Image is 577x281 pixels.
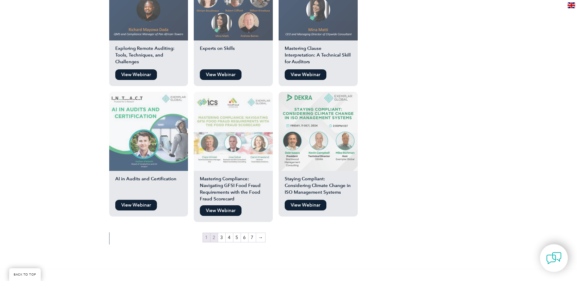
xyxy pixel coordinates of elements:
a: Page 7 [249,233,256,242]
h2: Exploring Remote Auditing: Tools, Techniques, and Challenges [109,45,188,66]
a: AI in Audits and Certification [109,92,188,197]
a: View Webinar [200,69,242,80]
img: AI audit [109,92,188,171]
a: View Webinar [285,69,326,80]
a: → [256,233,265,242]
a: View Webinar [200,205,242,216]
a: Page 2 [210,233,218,242]
h2: Staying Compliant: Considering Climate Change in ISO Management Systems [279,175,358,197]
img: iso [279,92,358,171]
a: View Webinar [115,69,157,80]
h2: Mastering Clause Interpretation: A Technical Skill for Auditors [279,45,358,66]
a: View Webinar [115,200,157,210]
span: Page 1 [203,233,210,242]
a: Page 5 [233,233,241,242]
img: food fraud [194,92,273,171]
a: Page 6 [241,233,248,242]
h2: Experts on Skills [194,45,273,66]
a: Staying Compliant: Considering Climate Change in ISO Management Systems [279,92,358,197]
img: contact-chat.png [546,251,561,266]
a: View Webinar [285,200,326,210]
h2: Mastering Compliance: Navigating GFSI Food Fraud Requirements with the Food Fraud Scorecard [194,175,273,202]
img: en [568,2,575,8]
a: BACK TO TOP [9,268,41,281]
a: Mastering Compliance: Navigating GFSI Food Fraud Requirements with the Food Fraud Scorecard [194,92,273,202]
a: Page 4 [226,233,233,242]
nav: Product Pagination [109,232,359,245]
a: Page 3 [218,233,225,242]
h2: AI in Audits and Certification [109,175,188,197]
